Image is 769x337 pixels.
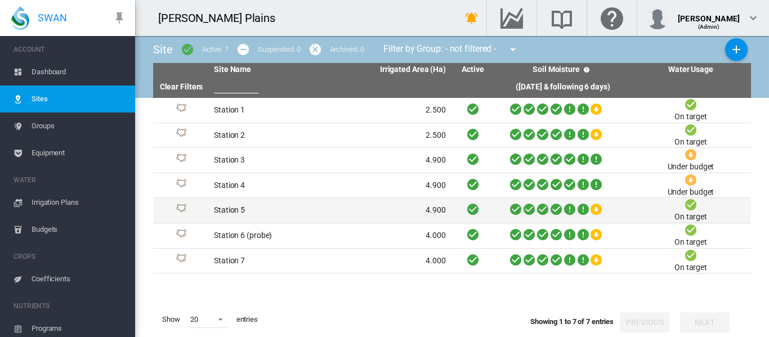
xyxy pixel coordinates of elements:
[190,315,198,323] div: 20
[330,44,364,55] div: Archived: 0
[153,43,173,56] span: Site
[32,86,126,113] span: Sites
[495,77,631,98] th: ([DATE] & following 6 days)
[450,63,495,77] th: Active
[153,148,751,173] tr: Site Id: 4254 Station 3 4.900 Under budget
[153,173,751,199] tr: Site Id: 4255 Station 4 4.900 Under budget
[153,98,751,123] tr: Site Id: 4252 Station 1 2.500 On target
[498,11,525,25] md-icon: Go to the Data Hub
[502,38,524,61] button: icon-menu-down
[202,44,229,55] div: Active: 7
[14,248,126,266] span: CROPS
[113,11,126,25] md-icon: icon-pin
[14,171,126,189] span: WATER
[725,38,748,61] button: Add New Site, define start date
[158,310,185,329] span: Show
[160,82,203,91] a: Clear Filters
[506,43,520,56] md-icon: icon-menu-down
[153,198,751,223] tr: Site Id: 4256 Station 5 4.900 On target
[153,249,751,274] tr: Site Id: 4258 Station 7 4.000 On target
[730,43,743,56] md-icon: icon-plus
[11,6,29,30] img: SWAN-Landscape-Logo-Colour-drop.png
[495,63,631,77] th: Soil Moisture
[330,223,450,248] td: 4.000
[330,148,450,173] td: 4.900
[678,8,740,20] div: [PERSON_NAME]
[153,223,751,249] tr: Site Id: 4257 Station 6 (probe) 4.000 On target
[158,204,205,217] div: Site Id: 4256
[175,104,188,117] img: 1.svg
[209,173,330,198] td: Station 4
[375,38,527,61] div: Filter by Group: - not filtered -
[598,11,625,25] md-icon: Click here for help
[14,297,126,315] span: NUTRIENTS
[158,104,205,117] div: Site Id: 4252
[309,43,322,56] md-icon: icon-cancel
[209,123,330,148] td: Station 2
[158,179,205,192] div: Site Id: 4255
[209,198,330,223] td: Station 5
[330,249,450,273] td: 4.000
[680,312,730,332] button: Next
[674,237,707,248] div: On target
[32,266,126,293] span: Coefficients
[698,24,720,30] span: (Admin)
[631,63,751,77] th: Water Usage
[646,7,669,29] img: profile.jpg
[181,43,194,56] md-icon: icon-checkbox-marked-circle
[330,98,450,123] td: 2.500
[153,123,751,149] tr: Site Id: 4253 Station 2 2.500 On target
[14,41,126,59] span: ACCOUNT
[175,254,188,267] img: 1.svg
[330,63,450,77] th: Irrigated Area (Ha)
[158,254,205,267] div: Site Id: 4258
[175,204,188,217] img: 1.svg
[674,262,707,273] div: On target
[465,11,479,25] md-icon: icon-bell-ring
[209,249,330,273] td: Station 7
[232,310,262,329] span: entries
[674,137,707,148] div: On target
[158,128,205,142] div: Site Id: 4253
[668,187,714,198] div: Under budget
[330,173,450,198] td: 4.900
[32,113,126,140] span: Groups
[530,317,614,326] span: Showing 1 to 7 of 7 entries
[460,7,483,29] button: icon-bell-ring
[674,212,707,223] div: On target
[158,229,205,242] div: Site Id: 4257
[668,161,714,173] div: Under budget
[209,98,330,123] td: Station 1
[620,312,669,332] button: Previous
[158,10,285,26] div: [PERSON_NAME] Plains
[209,63,330,77] th: Site Name
[209,223,330,248] td: Station 6 (probe)
[330,198,450,223] td: 4.900
[32,189,126,216] span: Irrigation Plans
[32,216,126,243] span: Budgets
[330,123,450,148] td: 2.500
[175,179,188,192] img: 1.svg
[674,111,707,123] div: On target
[209,148,330,173] td: Station 3
[258,44,301,55] div: Suspended: 0
[32,59,126,86] span: Dashboard
[158,154,205,167] div: Site Id: 4254
[175,154,188,167] img: 1.svg
[175,128,188,142] img: 1.svg
[548,11,575,25] md-icon: Search the knowledge base
[746,11,760,25] md-icon: icon-chevron-down
[32,140,126,167] span: Equipment
[236,43,250,56] md-icon: icon-minus-circle
[175,229,188,242] img: 1.svg
[580,63,593,77] md-icon: icon-help-circle
[38,11,67,25] span: SWAN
